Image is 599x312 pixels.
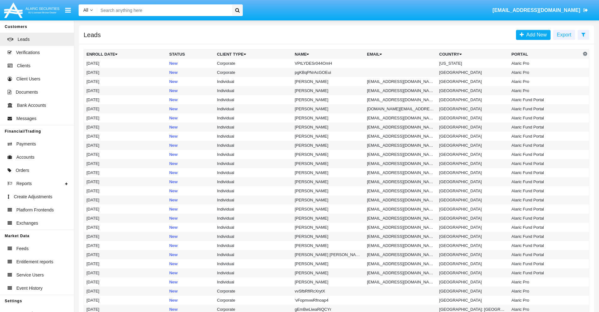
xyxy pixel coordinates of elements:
td: [EMAIL_ADDRESS][DOMAIN_NAME] [364,150,437,159]
td: [PERSON_NAME] [292,214,364,223]
td: [EMAIL_ADDRESS][DOMAIN_NAME] [364,77,437,86]
td: Individual [214,123,292,132]
td: [DATE] [84,168,167,177]
a: Add New [516,30,551,40]
td: [DATE] [84,123,167,132]
th: Client Type [214,50,292,59]
td: [GEOGRAPHIC_DATA] [437,77,509,86]
td: New [167,86,214,95]
a: [EMAIL_ADDRESS][DOMAIN_NAME] [490,2,591,19]
td: [DATE] [84,232,167,241]
span: Event History [16,285,42,292]
td: Individual [214,205,292,214]
td: [DATE] [84,296,167,305]
td: New [167,250,214,259]
td: Alaric Fund Portal [509,259,581,268]
td: [PERSON_NAME] [292,159,364,168]
td: [EMAIL_ADDRESS][DOMAIN_NAME] [364,259,437,268]
td: [DATE] [84,77,167,86]
span: Clients [17,63,31,69]
td: Individual [214,95,292,104]
td: [DATE] [84,241,167,250]
td: [PERSON_NAME] [292,205,364,214]
td: New [167,268,214,277]
td: Alaric Fund Portal [509,186,581,195]
td: New [167,59,214,68]
td: New [167,241,214,250]
td: Individual [214,86,292,95]
td: Alaric Pro [509,77,581,86]
td: [GEOGRAPHIC_DATA] [437,104,509,113]
td: Alaric Fund Portal [509,150,581,159]
td: Individual [214,150,292,159]
td: [GEOGRAPHIC_DATA] [437,296,509,305]
td: [PERSON_NAME] [PERSON_NAME] [292,250,364,259]
td: [GEOGRAPHIC_DATA] [437,195,509,205]
td: [PERSON_NAME] [292,259,364,268]
h5: Leads [84,32,101,37]
td: Alaric Fund Portal [509,104,581,113]
span: Entitlement reports [16,259,53,265]
td: New [167,214,214,223]
td: [PERSON_NAME] [292,168,364,177]
span: Orders [16,167,29,174]
td: [PERSON_NAME] [292,268,364,277]
span: Verifications [16,49,40,56]
span: Payments [16,141,36,147]
td: [DATE] [84,177,167,186]
th: Portal [509,50,581,59]
td: [PERSON_NAME] [292,277,364,287]
td: pgKBqPNrAcGOEui [292,68,364,77]
td: New [167,113,214,123]
td: Alaric Pro [509,86,581,95]
td: VPtLYDESr044OmH [292,59,364,68]
td: Alaric Pro [509,59,581,68]
td: [DATE] [84,259,167,268]
td: [GEOGRAPHIC_DATA] [437,223,509,232]
td: [PERSON_NAME] [292,77,364,86]
span: Feeds [16,245,29,252]
td: Alaric Fund Portal [509,195,581,205]
td: [GEOGRAPHIC_DATA] [437,123,509,132]
td: [DATE] [84,86,167,95]
td: Corporate [214,287,292,296]
td: [EMAIL_ADDRESS][DOMAIN_NAME] [364,141,437,150]
td: [DATE] [84,141,167,150]
td: [GEOGRAPHIC_DATA] [437,205,509,214]
td: [PERSON_NAME] [292,195,364,205]
td: Alaric Fund Portal [509,95,581,104]
td: Alaric Pro [509,277,581,287]
td: Alaric Fund Portal [509,268,581,277]
td: [GEOGRAPHIC_DATA] [437,141,509,150]
td: [DATE] [84,159,167,168]
td: [EMAIL_ADDRESS][DOMAIN_NAME] [364,250,437,259]
th: Status [167,50,214,59]
span: Documents [16,89,38,96]
td: [GEOGRAPHIC_DATA] [437,287,509,296]
td: [EMAIL_ADDRESS][DOMAIN_NAME] [364,205,437,214]
td: New [167,95,214,104]
span: Leads [18,36,30,43]
td: [EMAIL_ADDRESS][DOMAIN_NAME] [364,123,437,132]
span: Export [557,32,571,37]
td: Individual [214,141,292,150]
td: [PERSON_NAME] [292,104,364,113]
td: Individual [214,77,292,86]
td: Individual [214,177,292,186]
td: Corporate [214,296,292,305]
td: Individual [214,241,292,250]
td: Alaric Pro [509,287,581,296]
td: [DATE] [84,287,167,296]
td: New [167,132,214,141]
td: [DATE] [84,205,167,214]
span: Add New [524,32,547,37]
span: [EMAIL_ADDRESS][DOMAIN_NAME] [492,8,580,13]
td: [EMAIL_ADDRESS][DOMAIN_NAME] [364,168,437,177]
td: New [167,186,214,195]
td: [DATE] [84,277,167,287]
td: New [167,259,214,268]
td: [PERSON_NAME] [292,141,364,150]
td: Alaric Pro [509,68,581,77]
a: All [79,7,97,14]
td: [GEOGRAPHIC_DATA] [437,168,509,177]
